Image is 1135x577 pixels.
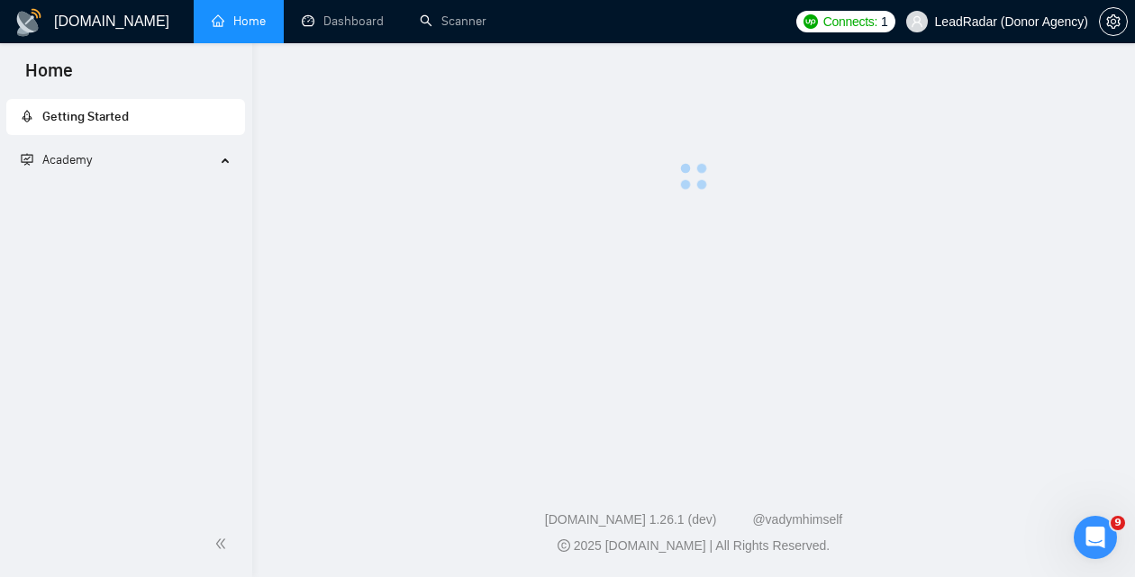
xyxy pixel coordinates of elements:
img: upwork-logo.png [804,14,818,29]
span: fund-projection-screen [21,153,33,166]
a: dashboardDashboard [302,14,384,29]
span: Home [11,58,87,95]
span: user [911,15,923,28]
span: 1 [881,12,888,32]
img: logo [14,8,43,37]
span: Academy [42,152,92,167]
a: homeHome [212,14,266,29]
span: rocket [21,110,33,122]
span: 9 [1111,516,1125,530]
button: setting [1099,7,1128,36]
span: double-left [214,535,232,553]
span: Connects: [823,12,877,32]
li: Getting Started [6,99,245,135]
span: Getting Started [42,109,129,124]
span: Academy [21,152,92,167]
a: setting [1099,14,1128,29]
iframe: Intercom live chat [1074,516,1117,559]
span: setting [1100,14,1127,29]
a: @vadymhimself [752,512,842,527]
a: searchScanner [420,14,486,29]
span: copyright [558,539,570,552]
div: 2025 [DOMAIN_NAME] | All Rights Reserved. [267,536,1121,555]
a: [DOMAIN_NAME] 1.26.1 (dev) [545,512,717,527]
